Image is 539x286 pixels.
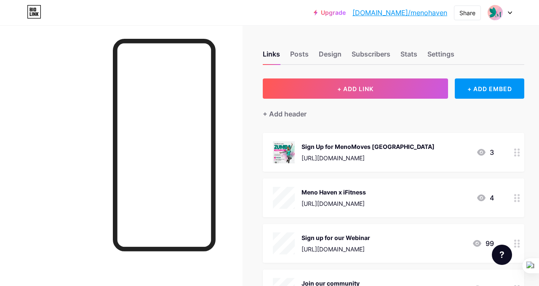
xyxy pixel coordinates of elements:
[302,199,366,208] div: [URL][DOMAIN_NAME]
[302,188,366,197] div: Meno Haven x iFitness
[290,49,309,64] div: Posts
[487,5,503,21] img: menohaven
[263,78,448,99] button: + ADD LINK
[472,238,494,248] div: 99
[476,147,494,157] div: 3
[400,49,417,64] div: Stats
[314,9,346,16] a: Upgrade
[352,8,447,18] a: [DOMAIN_NAME]/menohaven
[455,78,524,99] div: + ADD EMBED
[302,233,370,242] div: Sign up for our Webinar
[476,193,494,203] div: 4
[302,154,435,162] div: [URL][DOMAIN_NAME]
[263,109,307,119] div: + Add header
[459,8,475,17] div: Share
[352,49,390,64] div: Subscribers
[302,245,370,254] div: [URL][DOMAIN_NAME]
[273,141,295,163] img: Sign Up for MenoMoves Lagos
[263,49,280,64] div: Links
[427,49,454,64] div: Settings
[337,85,374,92] span: + ADD LINK
[302,142,435,151] div: Sign Up for MenoMoves [GEOGRAPHIC_DATA]
[319,49,342,64] div: Design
